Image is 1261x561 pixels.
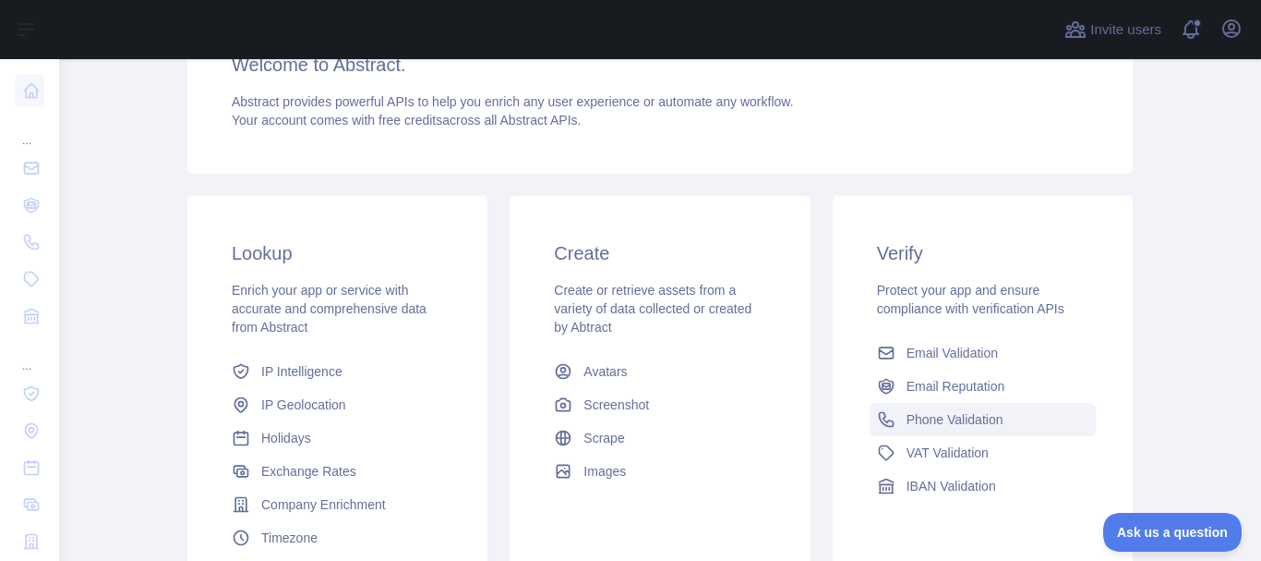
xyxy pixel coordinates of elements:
span: Scrape [583,429,624,447]
a: Images [546,455,773,488]
span: Phone Validation [907,410,1003,429]
span: free credits [378,113,442,128]
span: Create or retrieve assets from a variety of data collected or created by Abtract [554,283,751,335]
a: VAT Validation [870,436,1096,470]
span: Enrich your app or service with accurate and comprehensive data from Abstract [232,283,426,335]
h3: Create [554,240,765,266]
button: Invite users [1061,15,1165,44]
h3: Lookup [232,240,443,266]
span: Company Enrichment [261,495,386,514]
iframe: Toggle Customer Support [1103,513,1243,552]
a: Exchange Rates [224,455,450,488]
span: Holidays [261,429,311,447]
div: ... [15,111,44,148]
h3: Verify [877,240,1088,266]
a: Holidays [224,421,450,455]
div: ... [15,336,44,373]
span: Avatars [583,362,627,381]
span: Email Reputation [907,377,1005,396]
span: IP Intelligence [261,362,342,381]
a: Company Enrichment [224,488,450,521]
span: VAT Validation [907,444,989,462]
span: Abstract provides powerful APIs to help you enrich any user experience or automate any workflow. [232,94,794,109]
span: Images [583,462,626,481]
span: Invite users [1090,19,1161,41]
a: Timezone [224,521,450,555]
a: Email Validation [870,336,1096,370]
span: Email Validation [907,344,998,362]
span: IP Geolocation [261,396,346,414]
a: Phone Validation [870,403,1096,436]
h3: Welcome to Abstract. [232,52,1088,78]
span: Protect your app and ensure compliance with verification APIs [877,283,1064,316]
span: Your account comes with across all Abstract APIs. [232,113,581,128]
a: IP Geolocation [224,388,450,421]
a: Scrape [546,421,773,455]
a: IP Intelligence [224,355,450,388]
a: Avatars [546,355,773,388]
span: Timezone [261,529,318,547]
span: Exchange Rates [261,462,356,481]
span: Screenshot [583,396,649,414]
a: Screenshot [546,388,773,421]
a: Email Reputation [870,370,1096,403]
a: IBAN Validation [870,470,1096,503]
span: IBAN Validation [907,477,996,495]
